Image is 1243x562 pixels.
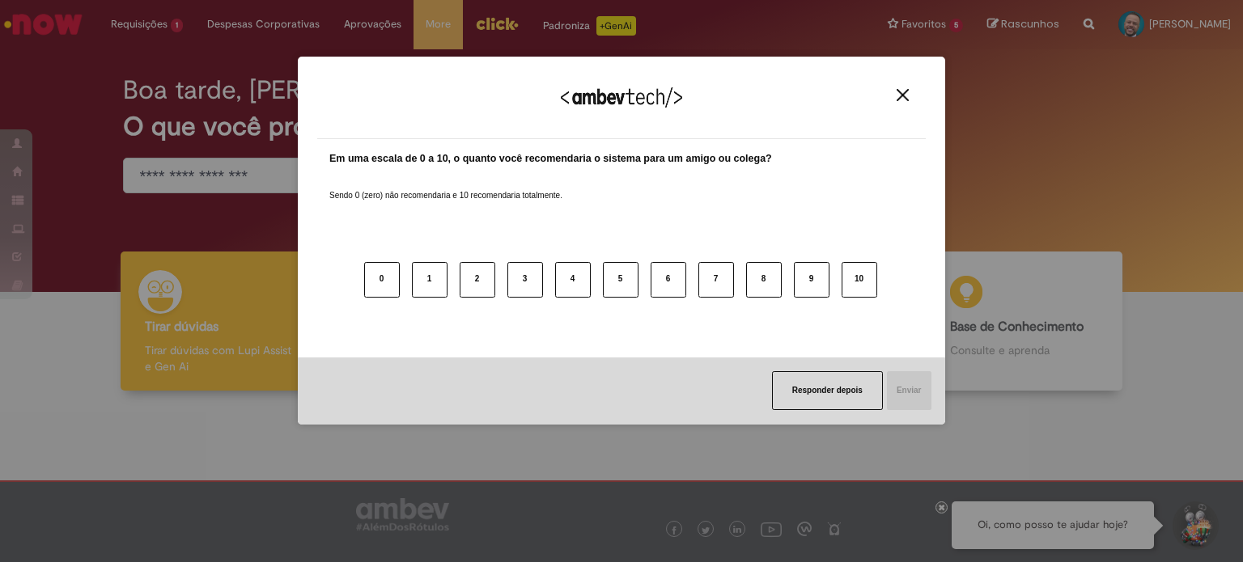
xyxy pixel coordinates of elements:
button: 5 [603,262,638,298]
button: 10 [842,262,877,298]
button: 9 [794,262,829,298]
button: 3 [507,262,543,298]
button: 0 [364,262,400,298]
button: 4 [555,262,591,298]
button: 7 [698,262,734,298]
button: 6 [651,262,686,298]
label: Sendo 0 (zero) não recomendaria e 10 recomendaria totalmente. [329,171,562,201]
button: Responder depois [772,371,883,410]
button: 1 [412,262,448,298]
button: Close [892,88,914,102]
label: Em uma escala de 0 a 10, o quanto você recomendaria o sistema para um amigo ou colega? [329,151,772,167]
img: Logo Ambevtech [561,87,682,108]
img: Close [897,89,909,101]
button: 8 [746,262,782,298]
button: 2 [460,262,495,298]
